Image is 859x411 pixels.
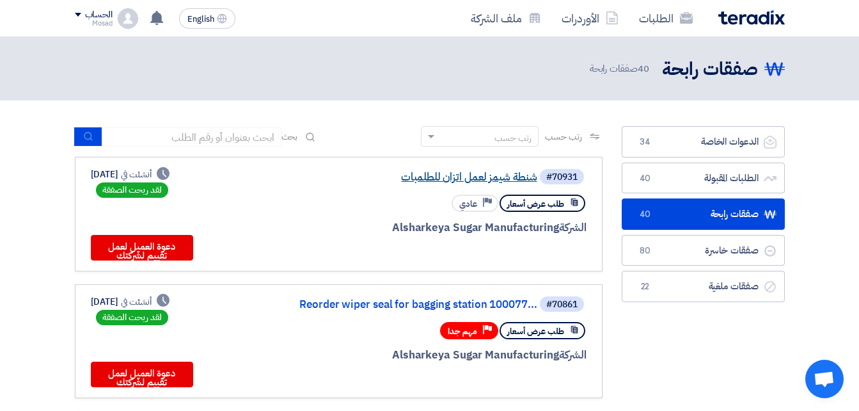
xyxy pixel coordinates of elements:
div: Alsharkeya Sugar Manufacturing [279,220,587,236]
span: 40 [638,208,653,221]
img: Teradix logo [718,10,785,25]
a: صفقات ملغية22 [622,271,785,302]
a: الدعوات الخاصة34 [622,126,785,157]
h2: صفقات رابحة [662,57,758,82]
div: لقد ربحت الصفقة [96,310,168,325]
span: English [187,15,214,24]
div: رتب حسب [494,131,532,145]
span: 40 [638,61,649,76]
div: #70861 [546,300,578,309]
div: لقد ربحت الصفقة [96,182,168,198]
img: profile_test.png [118,8,138,29]
input: ابحث بعنوان أو رقم الطلب [102,127,281,147]
button: دعوة العميل لعمل تقييم لشركتك [91,362,193,387]
div: الحساب [85,10,113,20]
div: Alsharkeya Sugar Manufacturing [279,347,587,364]
a: Reorder wiper seal for bagging station 100077... [281,299,537,310]
span: الشركة [559,347,587,363]
a: الأوردرات [551,3,629,33]
span: طلب عرض أسعار [507,325,564,337]
span: رتب حسب [545,130,581,143]
span: 34 [638,136,653,149]
span: 80 [638,245,653,257]
a: صفقات خاسرة80 [622,235,785,266]
span: عادي [459,198,477,210]
span: بحث [281,130,298,143]
div: #70931 [546,173,578,182]
div: [DATE] [91,295,170,309]
span: طلب عرض أسعار [507,198,564,210]
span: صفقات رابحة [590,61,652,76]
span: الشركة [559,220,587,236]
a: الطلبات [629,3,703,33]
a: ملف الشركة [461,3,551,33]
span: 22 [638,280,653,293]
span: أنشئت في [121,168,152,181]
div: Mosad [75,20,113,27]
a: صفقات رابحة40 [622,198,785,230]
span: 40 [638,172,653,185]
a: الطلبات المقبولة40 [622,163,785,194]
a: شنطة شيمز لعمل اتزان للطلمبات [281,172,537,183]
div: [DATE] [91,168,170,181]
span: مهم جدا [448,325,477,337]
button: دعوة العميل لعمل تقييم لشركتك [91,235,193,261]
button: English [179,8,235,29]
span: أنشئت في [121,295,152,309]
div: Open chat [805,360,844,398]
